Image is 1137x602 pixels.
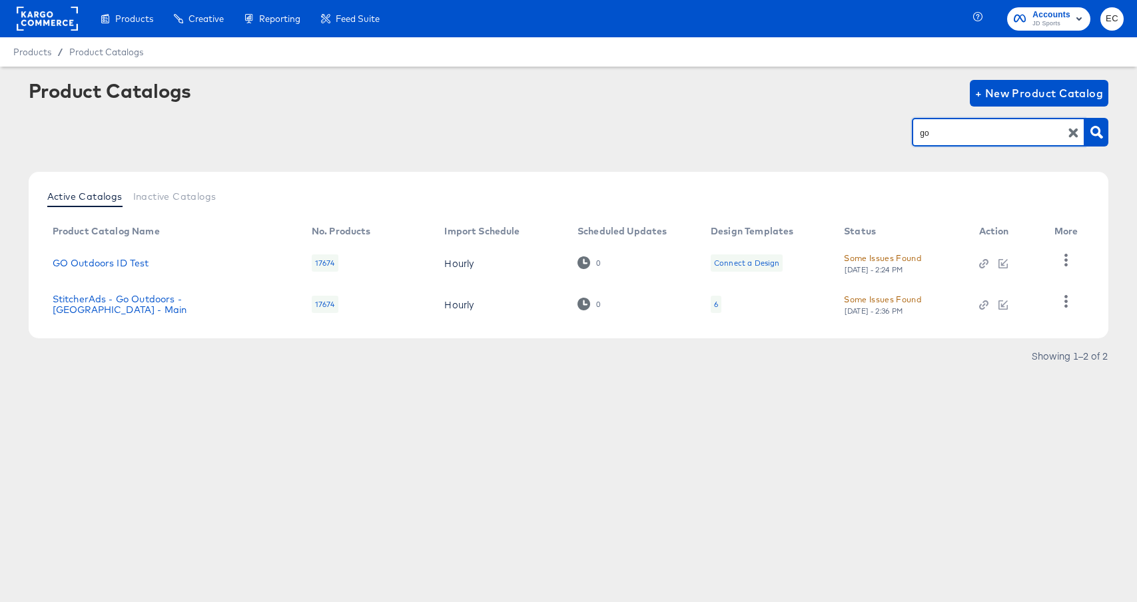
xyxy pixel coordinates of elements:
span: Products [13,47,51,57]
div: [DATE] - 2:24 PM [844,265,904,274]
span: + New Product Catalog [975,84,1104,103]
span: Inactive Catalogs [133,191,216,202]
div: Connect a Design [711,254,783,272]
span: Active Catalogs [47,191,123,202]
input: Search Product Catalogs [917,125,1059,141]
div: 0 [595,258,601,268]
a: Product Catalogs [69,47,143,57]
button: Some Issues Found[DATE] - 2:24 PM [844,251,921,274]
a: GO Outdoors ID Test [53,258,149,268]
button: AccountsJD Sports [1007,7,1090,31]
div: Design Templates [711,226,793,236]
div: Some Issues Found [844,292,921,306]
div: Import Schedule [444,226,520,236]
div: Showing 1–2 of 2 [1031,351,1108,360]
div: Product Catalog Name [53,226,160,236]
div: 6 [711,296,721,313]
button: + New Product Catalog [970,80,1109,107]
div: No. Products [312,226,371,236]
div: 17674 [312,254,338,272]
div: Product Catalogs [29,80,191,101]
span: JD Sports [1032,19,1070,29]
button: Some Issues Found[DATE] - 2:36 PM [844,292,921,316]
span: EC [1106,11,1118,27]
div: 0 [577,256,601,269]
div: 0 [577,298,601,310]
div: 17674 [312,296,338,313]
span: / [51,47,69,57]
div: Connect a Design [714,258,779,268]
div: Some Issues Found [844,251,921,265]
th: Status [833,221,968,242]
div: Scheduled Updates [577,226,667,236]
span: Products [115,13,153,24]
th: Action [968,221,1044,242]
a: StitcherAds - Go Outdoors - [GEOGRAPHIC_DATA] - Main [53,294,285,315]
div: 6 [714,299,718,310]
button: EC [1100,7,1124,31]
div: 0 [595,300,601,309]
span: Creative [189,13,224,24]
span: Reporting [259,13,300,24]
th: More [1044,221,1094,242]
td: Hourly [434,284,567,325]
div: [DATE] - 2:36 PM [844,306,904,316]
span: Accounts [1032,8,1070,22]
span: Feed Suite [336,13,380,24]
td: Hourly [434,242,567,284]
